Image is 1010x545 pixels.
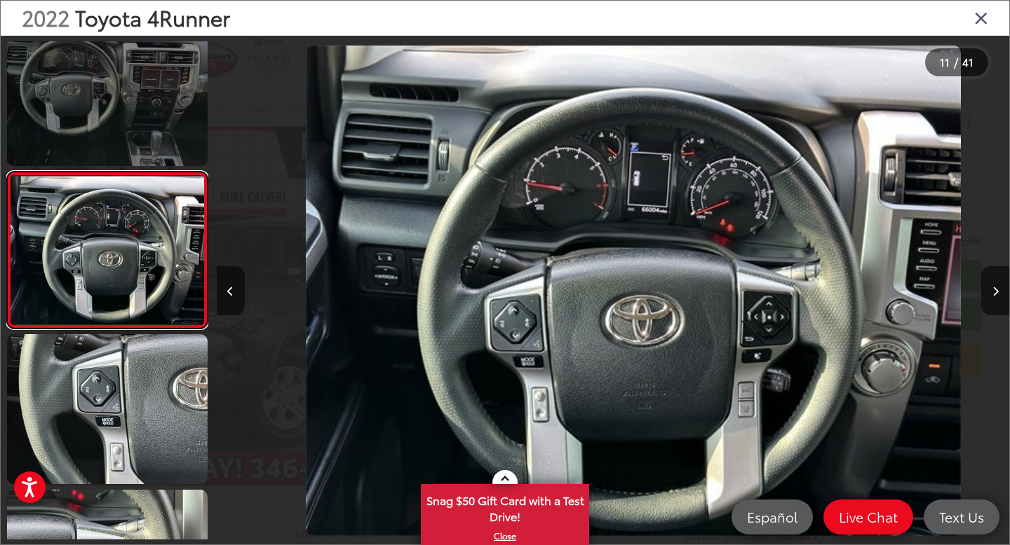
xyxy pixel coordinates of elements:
span: 11 [940,54,950,69]
a: Español [732,499,813,534]
img: 2022 Toyota 4Runner SR5 [306,46,961,536]
img: 2022 Toyota 4Runner SR5 [8,177,206,324]
span: Español [740,508,804,525]
button: Previous image [217,266,245,315]
i: Close gallery [974,8,988,27]
a: Live Chat [823,499,913,534]
span: 2022 [22,2,69,32]
span: Snag $50 Gift Card with a Test Drive! [422,485,588,528]
img: 2022 Toyota 4Runner SR5 [5,333,209,485]
span: Text Us [932,508,991,525]
span: Live Chat [832,508,905,525]
span: Toyota 4Runner [75,2,230,32]
span: 41 [962,54,974,69]
span: / [952,57,959,67]
a: Text Us [924,499,999,534]
button: Next image [981,266,1009,315]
